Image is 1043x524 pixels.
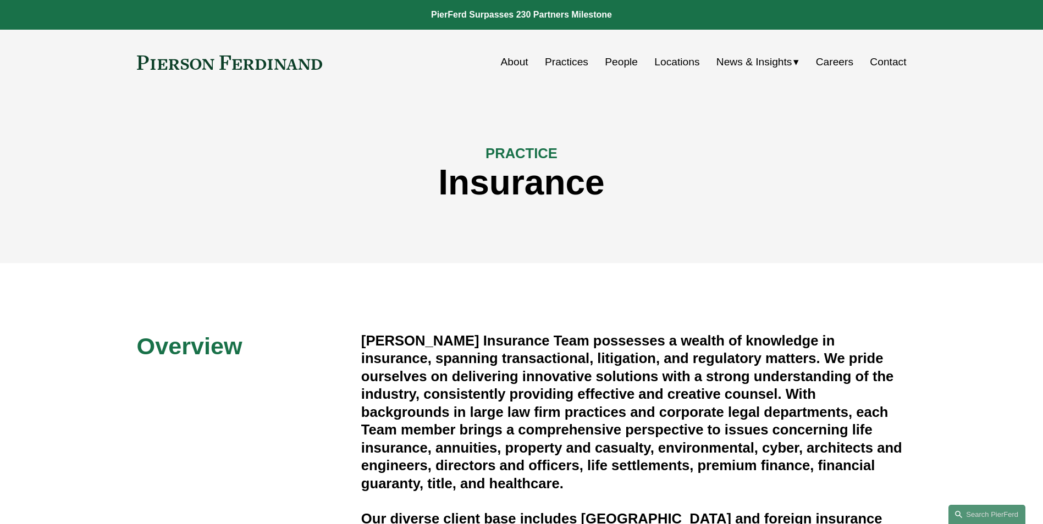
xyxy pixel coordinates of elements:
a: About [501,52,528,73]
a: Contact [870,52,906,73]
a: Practices [545,52,588,73]
span: PRACTICE [485,146,558,161]
h1: Insurance [137,163,907,203]
h4: [PERSON_NAME] Insurance Team possesses a wealth of knowledge in insurance, spanning transactional... [361,332,907,492]
a: Locations [654,52,699,73]
a: Careers [816,52,853,73]
a: People [605,52,638,73]
span: News & Insights [716,53,792,72]
span: Overview [137,333,242,359]
a: folder dropdown [716,52,799,73]
a: Search this site [948,505,1025,524]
